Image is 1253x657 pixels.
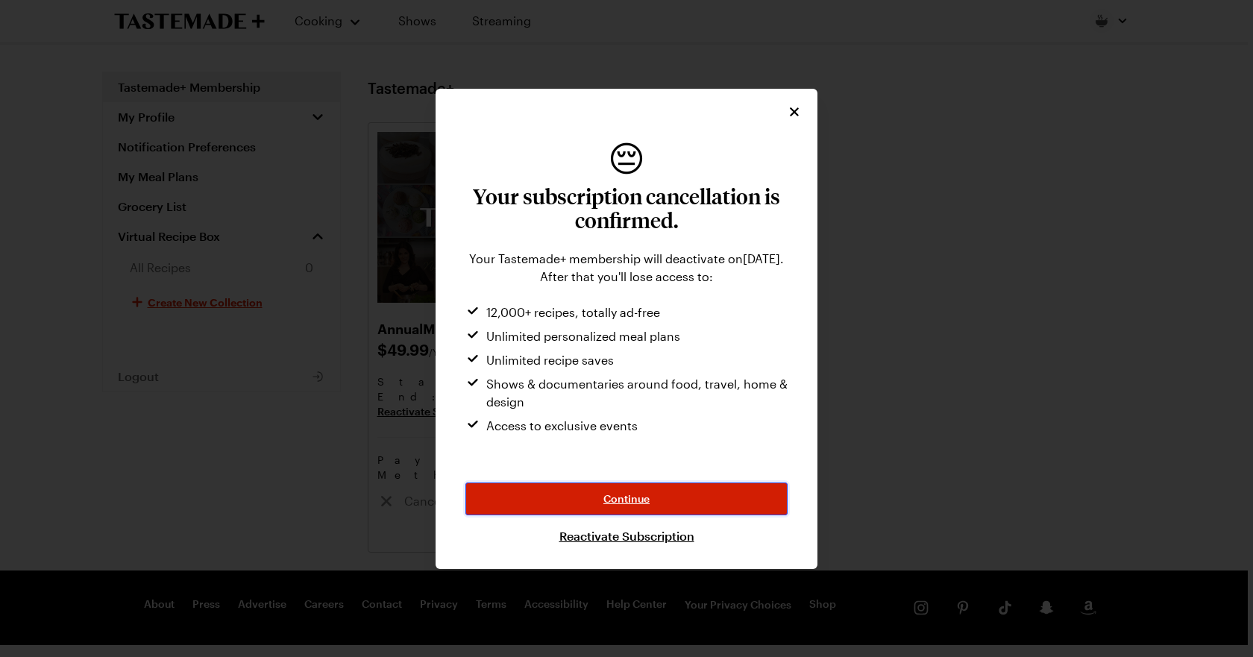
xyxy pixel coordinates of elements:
button: Close [786,104,803,120]
span: Continue [603,491,650,506]
span: 12,000+ recipes, totally ad-free [486,304,660,321]
span: Unlimited recipe saves [486,351,614,369]
span: Access to exclusive events [486,417,638,435]
div: Your Tastemade+ membership will deactivate on [DATE] . After that you'll lose access to: [465,250,788,286]
a: Reactivate Subscription [559,527,694,545]
span: disappointed face emoji [608,139,645,175]
button: Continue [465,482,788,515]
span: Shows & documentaries around food, travel, home & design [486,375,788,411]
span: Unlimited personalized meal plans [486,327,680,345]
h3: Your subscription cancellation is confirmed. [465,184,788,232]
